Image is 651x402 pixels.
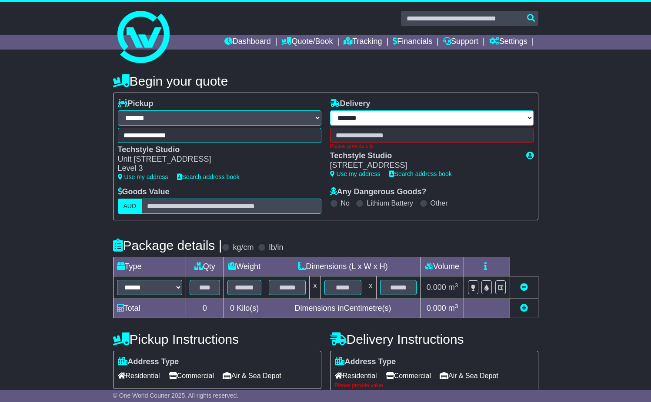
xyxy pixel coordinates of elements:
[118,155,313,164] div: Unit [STREET_ADDRESS]
[118,99,154,109] label: Pickup
[224,299,265,318] td: Kilo(s)
[427,304,446,312] span: 0.000
[330,143,534,149] div: Please provide city
[335,357,396,367] label: Address Type
[341,199,350,207] label: No
[330,161,517,170] div: [STREET_ADDRESS]
[265,299,421,318] td: Dimensions in Centimetre(s)
[367,199,413,207] label: Lithium Battery
[310,276,321,299] td: x
[365,276,376,299] td: x
[448,304,458,312] span: m
[118,164,313,173] div: Level 3
[443,35,478,50] a: Support
[281,35,333,50] a: Quote/Book
[335,369,377,382] span: Residential
[113,392,239,399] span: © One World Courier 2025. All rights reserved.
[113,257,186,276] td: Type
[230,304,234,312] span: 0
[393,35,432,50] a: Financials
[224,257,265,276] td: Weight
[186,257,224,276] td: Qty
[455,282,458,289] sup: 3
[186,299,224,318] td: 0
[520,304,528,312] a: Add new item
[440,369,498,382] span: Air & Sea Depot
[431,199,448,207] label: Other
[233,243,254,252] label: kg/cm
[265,257,421,276] td: Dimensions (L x W x H)
[118,173,168,180] a: Use my address
[344,35,382,50] a: Tracking
[330,151,517,161] div: Techstyle Studio
[118,199,142,214] label: AUD
[330,170,381,177] a: Use my address
[335,382,534,389] div: Please provide value
[223,369,281,382] span: Air & Sea Depot
[118,357,179,367] label: Address Type
[113,238,222,252] h4: Package details |
[224,35,271,50] a: Dashboard
[169,369,214,382] span: Commercial
[118,369,160,382] span: Residential
[269,243,283,252] label: lb/in
[448,283,458,292] span: m
[330,332,538,346] h4: Delivery Instructions
[113,332,321,346] h4: Pickup Instructions
[330,187,427,197] label: Any Dangerous Goods?
[113,299,186,318] td: Total
[330,99,371,109] label: Delivery
[389,170,452,177] a: Search address book
[113,74,538,88] h4: Begin your quote
[421,257,464,276] td: Volume
[427,283,446,292] span: 0.000
[118,145,313,155] div: Techstyle Studio
[489,35,527,50] a: Settings
[118,187,170,197] label: Goods Value
[455,303,458,309] sup: 3
[177,173,240,180] a: Search address book
[386,369,431,382] span: Commercial
[520,283,528,292] a: Remove this item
